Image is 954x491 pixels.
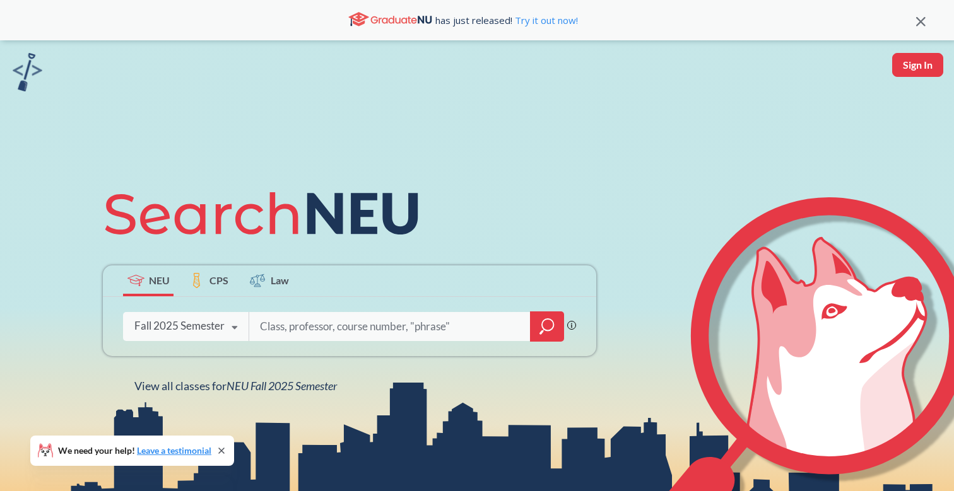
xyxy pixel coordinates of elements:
[13,53,42,91] img: sandbox logo
[209,273,228,287] span: CPS
[58,446,211,455] span: We need your help!
[530,311,564,342] div: magnifying glass
[435,13,578,27] span: has just released!
[149,273,170,287] span: NEU
[892,53,943,77] button: Sign In
[271,273,289,287] span: Law
[539,318,555,335] svg: magnifying glass
[134,379,337,393] span: View all classes for
[259,313,521,340] input: Class, professor, course number, "phrase"
[13,53,42,95] a: sandbox logo
[512,14,578,26] a: Try it out now!
[137,445,211,456] a: Leave a testimonial
[227,379,337,393] span: NEU Fall 2025 Semester
[134,319,225,333] div: Fall 2025 Semester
